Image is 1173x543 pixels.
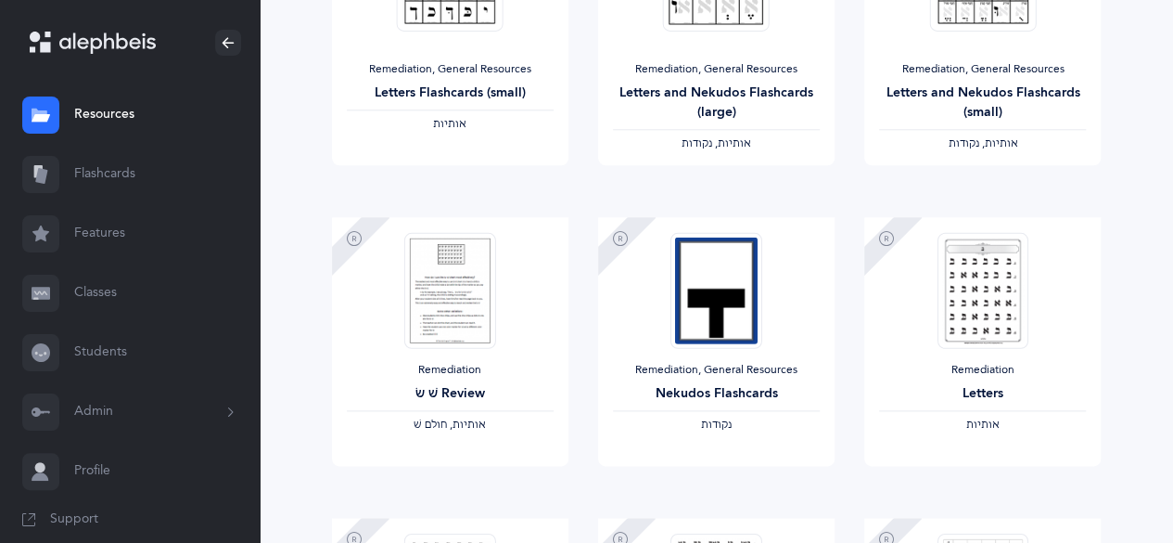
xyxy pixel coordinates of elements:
[347,62,554,77] div: Remediation, General Resources
[682,136,751,149] span: ‫אותיות, נקודות‬
[948,136,1017,149] span: ‫אותיות, נקודות‬
[670,232,761,348] img: Large_%D7%A0%D7%A7%D7%95%D7%93%D7%95%D7%AA_Flash_Cards_thumbnail_1568773698.png
[347,84,554,103] div: Letters Flashcards (small)
[404,232,495,348] img: Remediation-ShinSinReview_1545629947.png
[347,363,554,378] div: Remediation
[613,62,820,77] div: Remediation, General Resources
[701,418,732,431] span: ‫נקודות‬
[879,363,1086,378] div: Remediation
[879,384,1086,404] div: Letters
[347,384,554,404] div: שׁ שׂ Review
[879,62,1086,77] div: Remediation, General Resources
[966,418,1000,431] span: ‫אותיות‬
[613,384,820,404] div: Nekudos Flashcards
[50,511,98,529] span: Support
[433,117,466,130] span: ‫אותיות‬
[937,232,1028,348] img: Remediation-Letters_1545629727.png
[613,84,820,123] div: Letters and Nekudos Flashcards (large)
[879,84,1086,123] div: Letters and Nekudos Flashcards (small)
[613,363,820,378] div: Remediation, General Resources
[414,418,486,431] span: ‫אותיות, חולם שׁ‬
